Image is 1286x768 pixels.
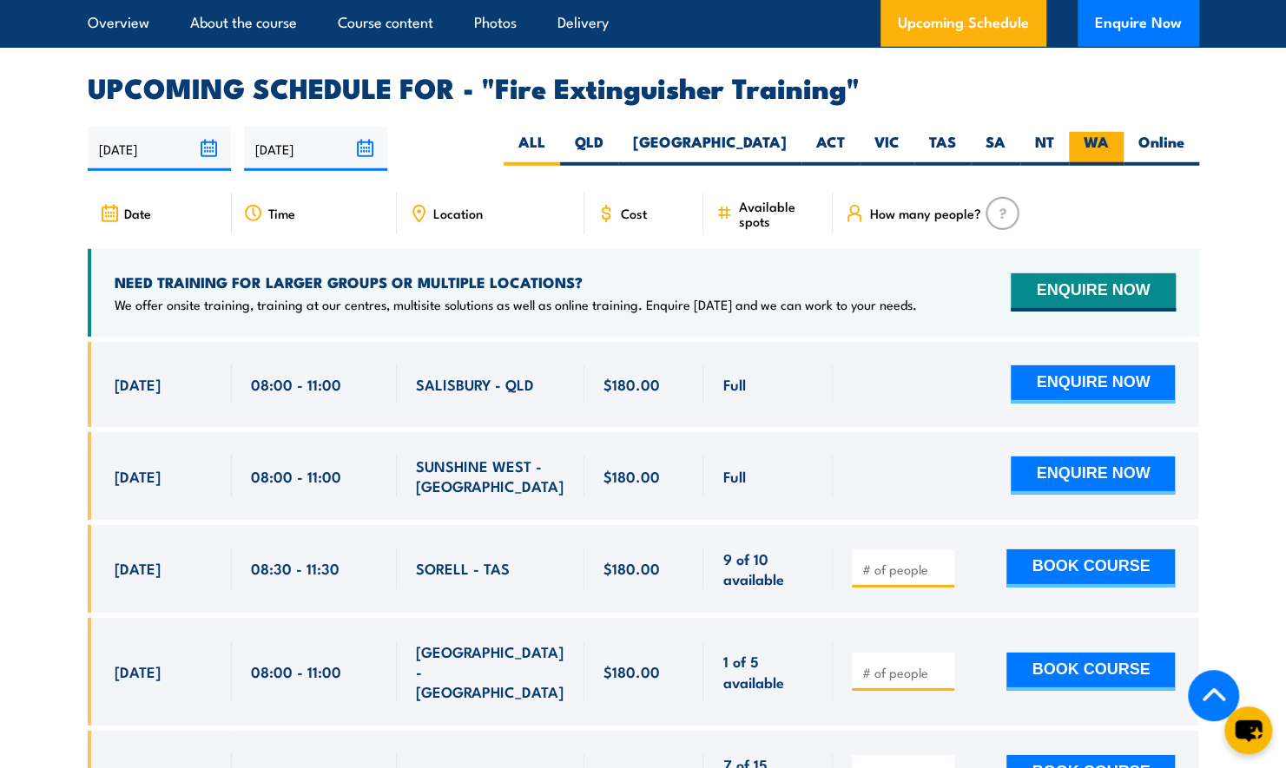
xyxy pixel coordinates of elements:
span: $180.00 [603,558,660,578]
button: chat-button [1224,706,1272,754]
span: Available spots [738,199,821,228]
p: We offer onsite training, training at our centres, multisite solutions as well as online training... [115,296,917,313]
label: WA [1069,132,1124,166]
span: Location [433,206,483,220]
button: ENQUIRE NOW [1011,456,1175,495]
span: [DATE] [115,558,161,578]
span: How many people? [869,206,980,220]
span: Full [722,374,745,394]
span: [DATE] [115,661,161,681]
button: ENQUIRE NOW [1011,365,1175,404]
label: Online [1124,132,1199,166]
input: # of people [861,561,948,578]
span: Date [124,206,151,220]
label: VIC [860,132,914,166]
span: SUNSHINE WEST - [GEOGRAPHIC_DATA] [416,456,565,496]
h2: UPCOMING SCHEDULE FOR - "Fire Extinguisher Training" [88,75,1199,99]
span: Time [268,206,295,220]
button: BOOK COURSE [1006,653,1175,691]
label: NT [1020,132,1069,166]
span: $180.00 [603,374,660,394]
span: Cost [621,206,647,220]
span: SALISBURY - QLD [416,374,534,394]
span: 08:30 - 11:30 [251,558,340,578]
span: 08:00 - 11:00 [251,661,341,681]
span: 08:00 - 11:00 [251,466,341,486]
span: [DATE] [115,374,161,394]
span: $180.00 [603,661,660,681]
span: [DATE] [115,466,161,486]
input: To date [244,127,387,171]
label: [GEOGRAPHIC_DATA] [618,132,801,166]
span: SORELL - TAS [416,558,510,578]
label: ACT [801,132,860,166]
span: Full [722,466,745,486]
input: From date [88,127,231,171]
label: QLD [560,132,618,166]
label: SA [971,132,1020,166]
span: 9 of 10 available [722,548,814,589]
span: [GEOGRAPHIC_DATA] - [GEOGRAPHIC_DATA] [416,641,565,702]
h4: NEED TRAINING FOR LARGER GROUPS OR MULTIPLE LOCATIONS? [115,272,917,292]
label: ALL [504,132,560,166]
span: $180.00 [603,466,660,486]
button: BOOK COURSE [1006,549,1175,587]
button: ENQUIRE NOW [1011,273,1175,312]
label: TAS [914,132,971,166]
span: 1 of 5 available [722,651,814,692]
input: # of people [861,664,948,681]
span: 08:00 - 11:00 [251,374,341,394]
